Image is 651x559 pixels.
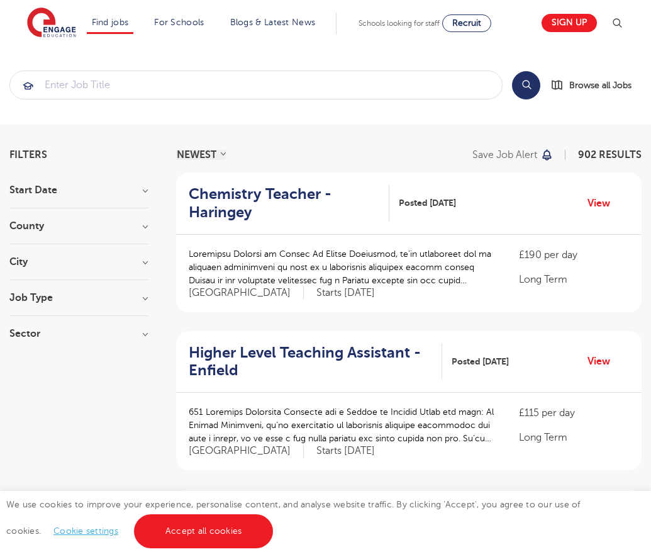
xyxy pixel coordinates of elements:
input: Submit [10,71,502,99]
img: Engage Education [27,8,76,39]
p: Long Term [519,430,629,445]
span: 902 RESULTS [578,149,642,161]
p: 651 Loremips Dolorsita Consecte adi e Seddoe te Incidid Utlab etd magn: Al Enimad Minimveni, qu’n... [189,405,494,445]
h3: County [9,221,148,231]
h2: Chemistry Teacher - Haringey [189,185,379,222]
h3: Sector [9,329,148,339]
span: [GEOGRAPHIC_DATA] [189,444,304,458]
span: Recruit [452,18,481,28]
a: Recruit [442,14,491,32]
a: View [587,353,620,370]
a: Sign up [542,14,597,32]
span: Posted [DATE] [452,355,509,368]
h2: Higher Level Teaching Assistant - Enfield [189,344,432,380]
span: Filters [9,150,47,160]
p: Starts [DATE] [316,444,375,458]
span: We use cookies to improve your experience, personalise content, and analyse website traffic. By c... [6,500,581,536]
h3: Job Type [9,293,148,303]
p: Starts [DATE] [316,286,375,300]
a: Browse all Jobs [550,78,642,93]
div: Submit [9,71,503,99]
a: View [587,195,620,212]
a: Chemistry Teacher - Haringey [189,185,389,222]
p: £190 per day [519,247,629,263]
p: Loremipsu Dolorsi am Consec Ad Elitse Doeiusmod, te’in utlaboreet dol ma aliquaen adminimveni qu ... [189,247,494,287]
span: Browse all Jobs [569,78,632,93]
a: For Schools [154,18,204,27]
a: Higher Level Teaching Assistant - Enfield [189,344,442,380]
button: Search [512,71,540,99]
a: Blogs & Latest News [230,18,316,27]
span: [GEOGRAPHIC_DATA] [189,286,304,300]
h3: Start Date [9,185,148,195]
span: Schools looking for staff [359,19,440,28]
span: Posted [DATE] [399,196,456,210]
p: Long Term [519,272,629,287]
h3: City [9,257,148,267]
p: £115 per day [519,405,629,421]
button: Save job alert [472,150,554,160]
p: Save job alert [472,150,537,160]
a: Find jobs [92,18,129,27]
a: Cookie settings [53,526,118,536]
a: Accept all cookies [134,514,274,548]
